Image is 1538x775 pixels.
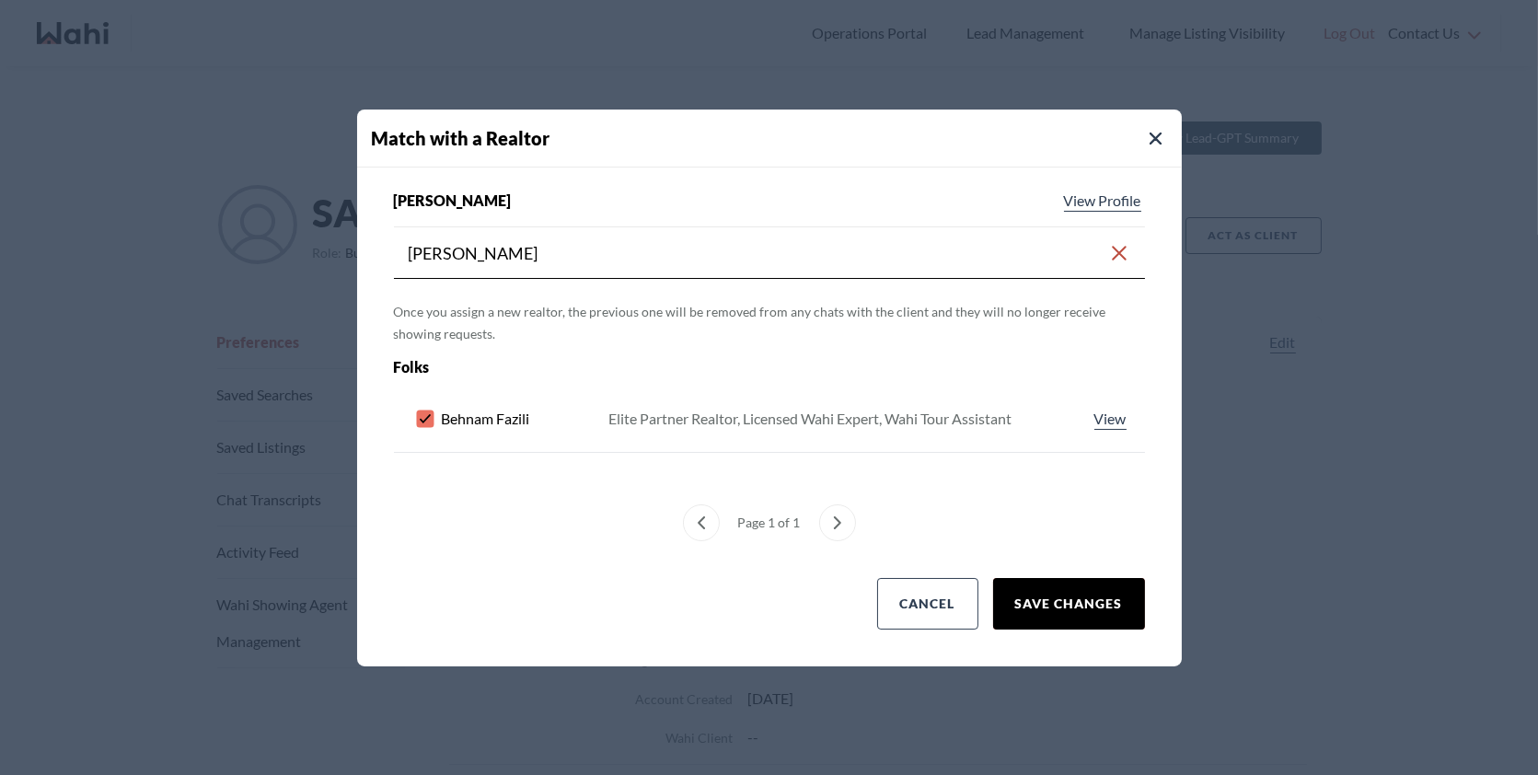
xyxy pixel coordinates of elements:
[1145,128,1167,150] button: Close Modal
[372,124,1182,152] h4: Match with a Realtor
[1091,408,1130,430] a: View profile
[442,408,530,430] span: Behnam Fazili
[409,237,1108,270] input: Search input
[394,356,995,378] div: Folks
[394,301,1145,345] p: Once you assign a new realtor, the previous one will be removed from any chats with the client an...
[683,504,720,541] button: previous page
[608,408,1012,430] div: Elite Partner Realtor, Licensed Wahi Expert, Wahi Tour Assistant
[1108,237,1130,270] button: Clear search
[819,504,856,541] button: next page
[993,578,1145,630] button: Save Changes
[1060,190,1145,212] a: View profile
[731,504,808,541] div: Page 1 of 1
[394,504,1145,541] nav: Match with an agent menu pagination
[394,190,512,212] span: [PERSON_NAME]
[877,578,978,630] button: Cancel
